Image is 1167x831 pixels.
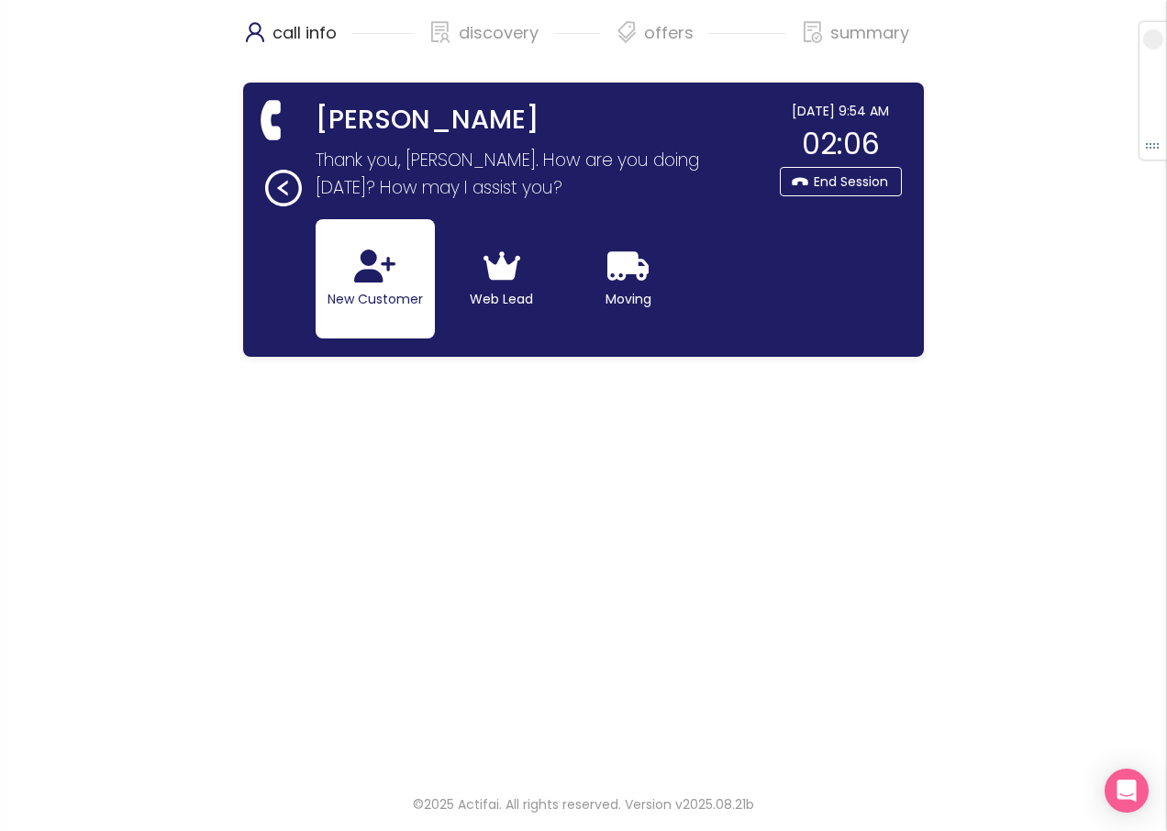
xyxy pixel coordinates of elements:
p: offers [644,18,694,48]
span: tags [616,21,638,43]
div: [DATE] 9:54 AM [780,101,902,121]
div: offers [615,18,786,64]
button: Moving [569,219,688,338]
div: Open Intercom Messenger [1105,769,1149,813]
div: discovery [429,18,601,64]
div: call info [243,18,415,64]
div: summary [801,18,909,64]
button: Web Lead [442,219,561,338]
span: user [244,21,266,43]
div: 02:06 [780,121,902,167]
p: discovery [459,18,539,48]
button: End Session [780,167,902,196]
p: Thank you, [PERSON_NAME]. How are you doing [DATE]? How may I assist you? [316,147,755,202]
span: phone [254,101,293,139]
p: summary [830,18,909,48]
span: file-done [802,21,824,43]
button: New Customer [316,219,435,338]
strong: [PERSON_NAME] [316,101,539,139]
span: solution [429,21,451,43]
p: call info [272,18,337,48]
